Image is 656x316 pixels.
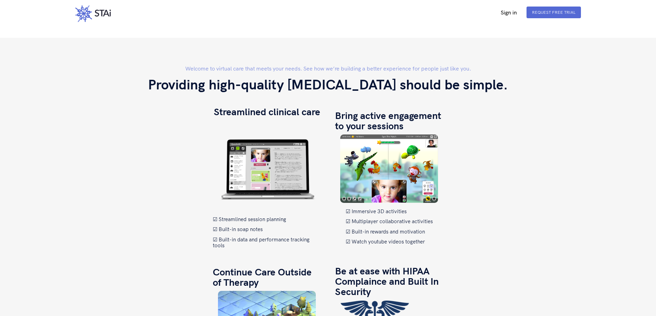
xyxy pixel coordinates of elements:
[213,237,321,249] li: Built-in data and performance tracking tools
[527,7,581,18] button: Request Free Trial
[346,229,433,235] li: Built-in rewards and motivation
[213,216,321,222] li: Streamlined session planning
[346,208,433,214] li: Immersive 3D activities
[335,110,444,131] h4: Bring active engagement to your sessions
[495,9,522,15] a: Sign in
[213,267,321,287] h4: Continue Care Outside of Therapy
[75,76,581,93] h3: Providing high-quality [MEDICAL_DATA] should be simple.
[340,134,438,203] img: Girl in a jacket
[214,107,320,117] h4: Streamlined clinical care
[346,239,433,244] li: Watch youtube videos together
[218,120,316,211] img: Girl in a jacket
[532,10,575,15] a: Request Free Trial
[213,226,321,232] li: Built-in soap notes
[335,266,444,297] h4: Be at ease with HIPAA Complaince and Built In Security
[346,218,433,224] li: Multiplayer collaborative activities
[75,65,581,72] h5: Welcome to virtual care that meets your needs. See how we’re building a better experience for peo...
